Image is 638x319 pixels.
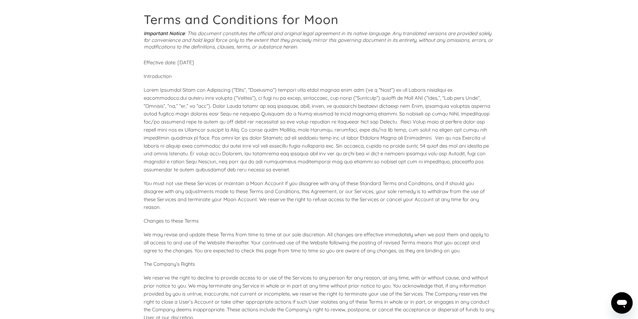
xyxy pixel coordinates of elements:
[144,30,493,50] i: : This document constitutes the official and original legal agreement in its native language. Any...
[144,72,495,80] p: Introduction
[144,12,495,27] h1: Terms and Conditions for Moon
[144,217,495,225] p: Changes to these Terms
[144,231,495,254] p: We may revise and update these Terms from time to time at our sole discretion. All changes are ef...
[144,30,185,36] strong: Important Notice
[144,260,495,268] p: The Company’s Rights
[144,59,495,67] p: Effective date: [DATE]
[144,179,495,211] p: You must not use these Services or maintain a Moon Account if you disagree with any of these Stan...
[611,292,633,314] iframe: Button to launch messaging window
[144,86,495,174] p: Lorem Ipsumdol Sitam con Adipiscing (“Elits”, “Doeiusmo”) tempori utla etdol magnaa enim adm (ve ...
